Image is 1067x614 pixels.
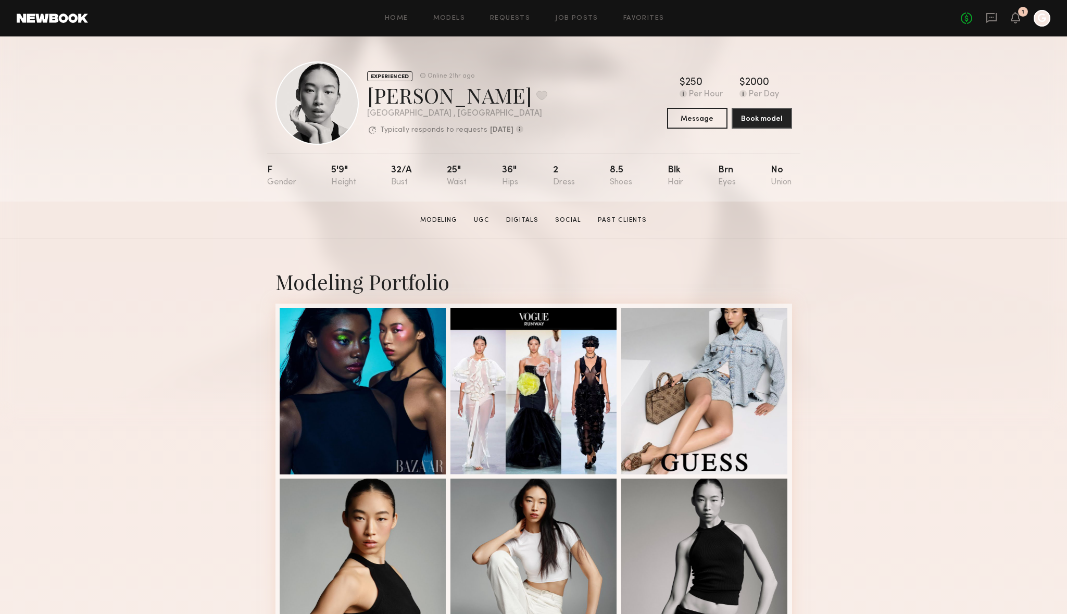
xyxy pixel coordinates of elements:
[433,15,465,22] a: Models
[732,108,792,129] button: Book model
[502,216,543,225] a: Digitals
[428,73,474,80] div: Online 21hr ago
[490,127,513,134] b: [DATE]
[1034,10,1050,27] a: G
[555,15,598,22] a: Job Posts
[502,166,518,187] div: 36"
[1022,9,1024,15] div: 1
[668,166,683,187] div: Blk
[771,166,792,187] div: No
[551,216,585,225] a: Social
[610,166,632,187] div: 8.5
[275,268,792,295] div: Modeling Portfolio
[749,90,779,99] div: Per Day
[553,166,575,187] div: 2
[367,81,547,109] div: [PERSON_NAME]
[685,78,702,88] div: 250
[470,216,494,225] a: UGC
[391,166,412,187] div: 32/a
[331,166,356,187] div: 5'9"
[367,71,412,81] div: EXPERIENCED
[680,78,685,88] div: $
[385,15,408,22] a: Home
[689,90,723,99] div: Per Hour
[594,216,651,225] a: Past Clients
[718,166,736,187] div: Brn
[447,166,467,187] div: 25"
[380,127,487,134] p: Typically responds to requests
[745,78,769,88] div: 2000
[623,15,664,22] a: Favorites
[367,109,547,118] div: [GEOGRAPHIC_DATA] , [GEOGRAPHIC_DATA]
[667,108,727,129] button: Message
[739,78,745,88] div: $
[490,15,530,22] a: Requests
[267,166,296,187] div: F
[416,216,461,225] a: Modeling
